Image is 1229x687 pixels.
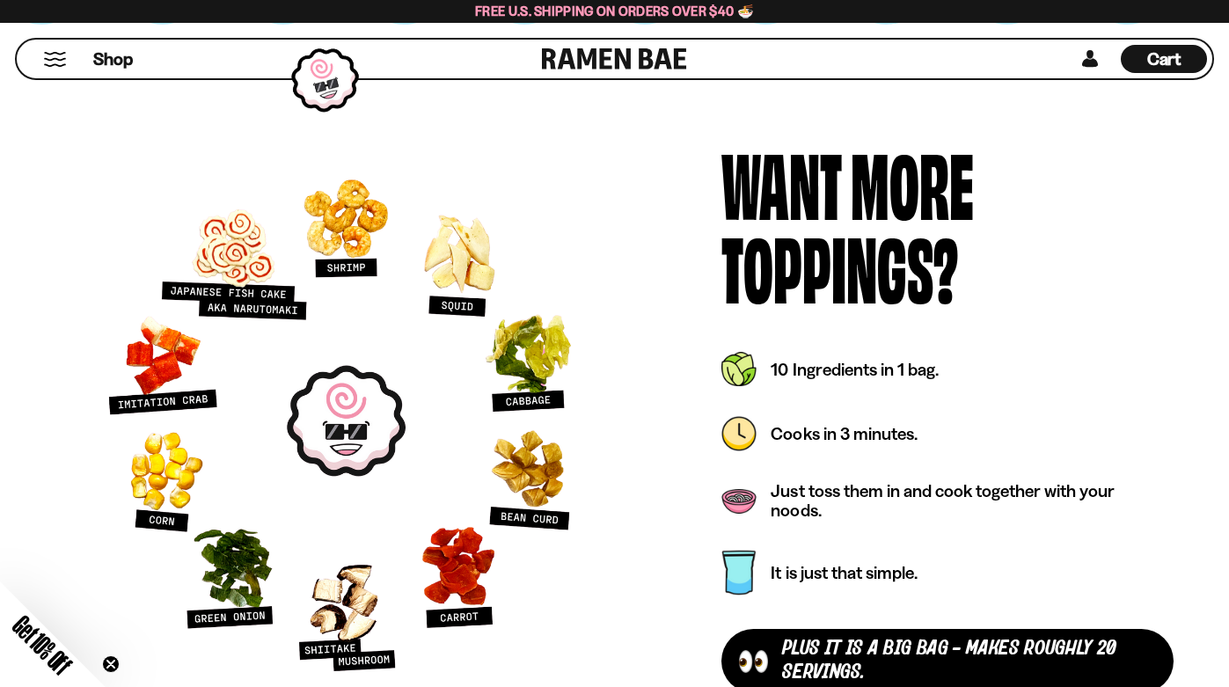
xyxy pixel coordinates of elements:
[475,3,754,19] span: Free U.S. Shipping on Orders over $40 🍜
[851,140,974,223] div: More
[102,655,120,673] button: Close teaser
[782,638,1156,684] div: plus It is a Big Bag - makes roughly 20 servings.
[721,140,842,223] div: Want
[771,481,1174,520] div: Just toss them in and cook together with your noods.
[771,563,925,582] div: It is just that simple.
[721,223,958,307] div: Toppings?
[771,360,947,379] div: 10 Ingredients in 1 bag.
[1147,48,1181,69] span: Cart
[93,48,133,71] span: Shop
[771,424,925,443] div: Cooks in 3 minutes.
[93,45,133,73] a: Shop
[1121,40,1207,78] div: Cart
[8,610,77,679] span: Get 10% Off
[43,52,67,67] button: Mobile Menu Trigger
